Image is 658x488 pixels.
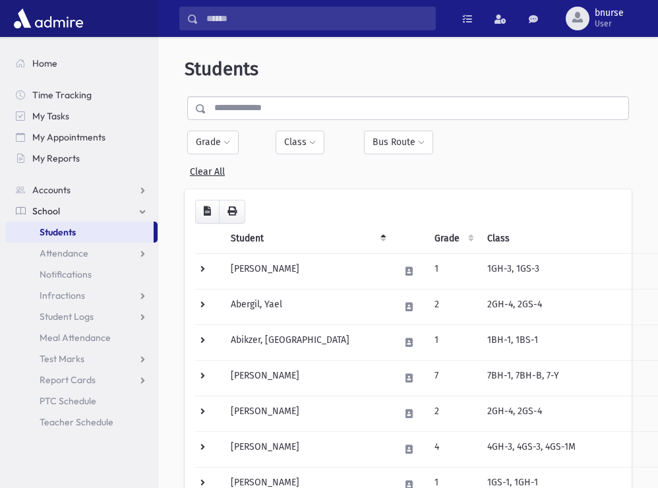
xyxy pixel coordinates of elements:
td: [PERSON_NAME] [223,431,392,467]
td: 4 [427,431,479,467]
a: My Tasks [5,106,158,127]
a: Meal Attendance [5,327,158,348]
span: Meal Attendance [40,332,111,344]
td: 7 [427,360,479,396]
th: Grade: activate to sort column ascending [427,224,479,254]
a: My Appointments [5,127,158,148]
span: Report Cards [40,374,96,386]
a: Test Marks [5,348,158,369]
span: Students [185,58,258,80]
button: Print [219,200,245,224]
td: Abikzer, [GEOGRAPHIC_DATA] [223,324,392,360]
span: bnurse [595,8,624,18]
td: 2 [427,396,479,431]
td: [PERSON_NAME] [223,253,392,289]
img: AdmirePro [11,5,86,32]
td: 1 [427,253,479,289]
a: My Reports [5,148,158,169]
a: Attendance [5,243,158,264]
a: Time Tracking [5,84,158,106]
a: Student Logs [5,306,158,327]
span: My Tasks [32,110,69,122]
span: Test Marks [40,353,84,365]
a: Accounts [5,179,158,200]
span: School [32,205,60,217]
a: PTC Schedule [5,390,158,412]
button: CSV [195,200,220,224]
td: 1 [427,324,479,360]
td: Abergil, Yael [223,289,392,324]
span: My Appointments [32,131,105,143]
a: Clear All [190,161,225,177]
a: Students [5,222,154,243]
a: Report Cards [5,369,158,390]
span: Infractions [40,290,85,301]
span: User [595,18,624,29]
span: Time Tracking [32,89,92,101]
a: Notifications [5,264,158,285]
span: Home [32,57,57,69]
span: Student Logs [40,311,94,322]
td: 2 [427,289,479,324]
a: School [5,200,158,222]
span: Attendance [40,247,88,259]
span: Teacher Schedule [40,416,113,428]
span: My Reports [32,152,80,164]
td: [PERSON_NAME] [223,360,392,396]
button: Grade [187,131,239,154]
span: PTC Schedule [40,395,96,407]
span: Accounts [32,184,71,196]
button: Bus Route [364,131,433,154]
a: Infractions [5,285,158,306]
span: Notifications [40,268,92,280]
a: Teacher Schedule [5,412,158,433]
a: Home [5,53,158,74]
input: Search [198,7,435,30]
th: Student: activate to sort column descending [223,224,392,254]
span: Students [40,226,76,238]
button: Class [276,131,324,154]
td: [PERSON_NAME] [223,396,392,431]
